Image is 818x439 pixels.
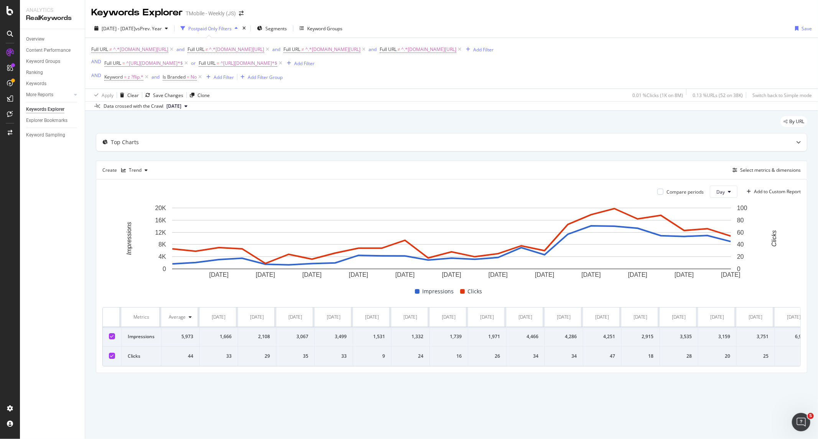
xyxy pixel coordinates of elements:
[109,46,112,53] span: ≠
[321,333,347,340] div: 3,499
[102,239,153,270] button: Help
[771,230,777,247] text: Clicks
[265,25,287,32] span: Segments
[163,266,166,272] text: 0
[672,314,686,321] div: [DATE]
[122,327,161,347] td: Impressions
[163,74,186,80] span: Is Branded
[135,25,162,32] span: vs Prev. Year
[15,67,138,81] p: How can we help?
[321,353,347,360] div: 33
[792,22,812,35] button: Save
[16,176,128,184] div: Understanding AI Bot Data in Botify
[716,189,725,195] span: Day
[188,46,204,53] span: Full URL
[721,272,740,278] text: [DATE]
[359,333,385,340] div: 1,531
[26,58,79,66] a: Keyword Groups
[111,138,139,146] div: Top Charts
[704,333,730,340] div: 3,159
[675,272,694,278] text: [DATE]
[191,72,197,82] span: No
[248,74,283,81] div: Add Filter Group
[749,89,812,101] button: Switch back to Simple mode
[284,59,314,68] button: Add Filter
[91,89,114,101] button: Apply
[26,14,79,23] div: RealKeywords
[749,314,763,321] div: [DATE]
[132,12,146,26] div: Close
[176,46,184,53] button: and
[128,314,155,321] div: Metrics
[289,314,303,321] div: [DATE]
[11,127,142,142] button: Search for help
[26,35,79,43] a: Overview
[589,353,615,360] div: 47
[26,6,79,14] div: Analytics
[26,117,79,125] a: Explorer Bookmarks
[26,117,67,125] div: Explorer Bookmarks
[91,6,183,19] div: Keywords Explorer
[153,92,183,99] div: Save Changes
[436,353,462,360] div: 16
[102,25,135,32] span: [DATE] - [DATE]
[206,333,232,340] div: 1,666
[704,353,730,360] div: 20
[129,168,142,173] div: Trend
[737,217,744,224] text: 80
[26,46,79,54] a: Content Performance
[792,413,810,431] iframe: To enrich screen reader interactions, please activate Accessibility in Grammarly extension settings
[752,92,812,99] div: Switch back to Simple mode
[787,314,801,321] div: [DATE]
[104,103,163,110] div: Data crossed with the Crawl
[158,242,166,248] text: 8K
[122,60,125,66] span: =
[632,92,683,99] div: 0.01 % Clicks ( 1K on 8M )
[237,72,283,82] button: Add Filter Group
[155,229,166,236] text: 12K
[26,46,71,54] div: Content Performance
[557,314,571,321] div: [DATE]
[754,189,801,194] div: Add to Custom Report
[808,413,814,419] span: 5
[667,189,704,195] div: Compare periods
[91,72,101,79] button: AND
[442,272,461,278] text: [DATE]
[26,131,65,139] div: Keyword Sampling
[91,22,171,35] button: [DATE] - [DATE]vsPrev. Year
[151,73,160,81] button: and
[97,12,112,28] img: Profile image for Jenny
[535,272,554,278] text: [DATE]
[91,46,108,53] span: Full URL
[151,74,160,80] div: and
[513,353,538,360] div: 34
[217,60,219,66] span: =
[186,10,236,17] div: TMobile - Weekly (JS)
[780,116,807,127] div: legacy label
[221,58,277,69] span: ^[URL][DOMAIN_NAME]*$
[254,22,290,35] button: Segments
[294,60,314,67] div: Add Filter
[244,353,270,360] div: 29
[359,353,385,360] div: 9
[155,205,166,211] text: 20K
[26,105,79,113] a: Keywords Explorer
[16,148,128,156] div: Integrating Web Traffic Data
[737,242,744,248] text: 40
[26,58,60,66] div: Keyword Groups
[187,89,210,101] button: Clone
[737,205,747,211] text: 100
[513,333,538,340] div: 4,466
[710,186,737,198] button: Day
[187,74,189,80] span: =
[519,314,533,321] div: [DATE]
[17,258,34,264] span: Home
[15,54,138,67] p: Hello Christian.
[191,59,196,67] button: or
[404,314,418,321] div: [DATE]
[596,314,609,321] div: [DATE]
[581,272,601,278] text: [DATE]
[26,69,43,77] div: Ranking
[16,105,128,113] div: AI Agent and team can help
[11,145,142,159] div: Integrating Web Traffic Data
